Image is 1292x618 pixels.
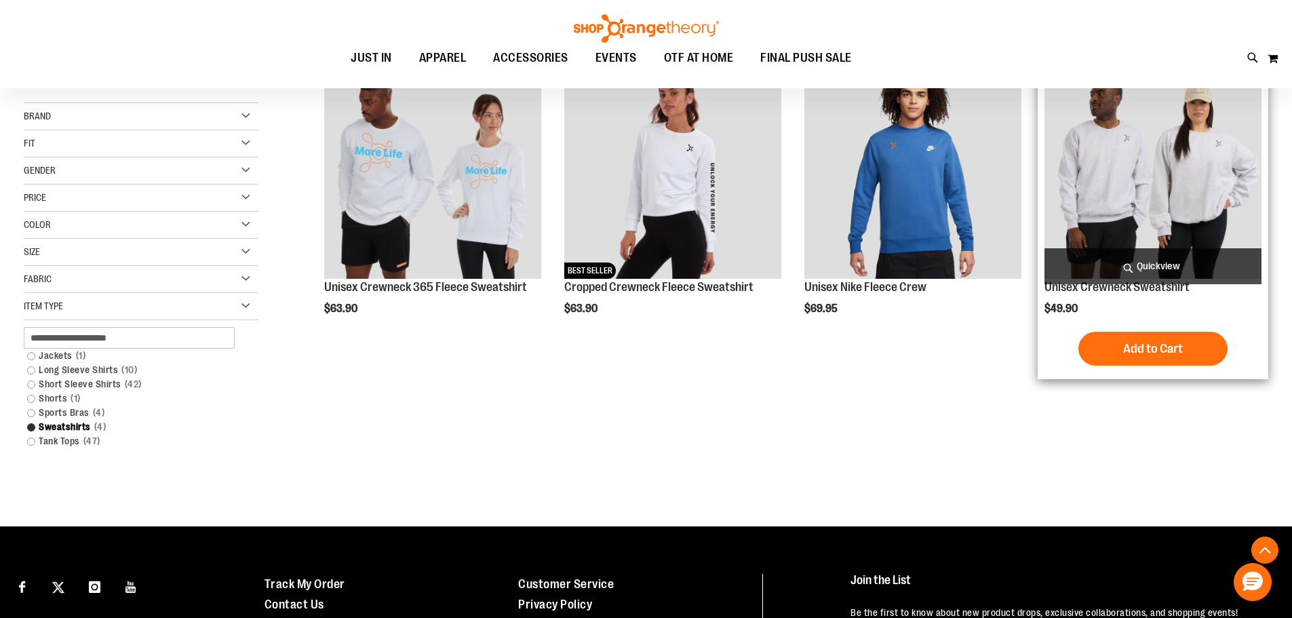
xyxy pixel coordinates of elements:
a: Tank Tops47 [20,434,246,448]
span: $63.90 [564,303,600,315]
a: Visit our Youtube page [119,574,143,598]
a: Unisex Crewneck 365 Fleece SweatshirtNEW [324,62,541,281]
span: FINAL PUSH SALE [760,43,852,73]
a: Customer Service [518,577,614,591]
a: Sweatshirts4 [20,420,246,434]
span: Fabric [24,273,52,284]
span: 4 [91,420,110,434]
span: 1 [73,349,90,363]
a: OTF AT HOME [650,43,747,74]
div: product [798,55,1028,349]
span: 47 [80,434,104,448]
a: APPAREL [406,43,480,73]
span: Gender [24,165,56,176]
span: Size [24,246,40,257]
a: ACCESSORIES [479,43,582,74]
a: Track My Order [265,577,345,591]
span: $63.90 [324,303,359,315]
span: $49.90 [1044,303,1080,315]
span: Fit [24,138,35,149]
button: Back To Top [1251,537,1278,564]
a: Unisex Crewneck Sweatshirt [1044,280,1190,294]
a: OTF Unisex Crewneck Sweatshirt Grey [1044,62,1261,281]
a: Sports Bras4 [20,406,246,420]
span: 4 [90,406,109,420]
img: Cropped Crewneck Fleece Sweatshirt [564,62,781,279]
a: JUST IN [337,43,406,74]
div: product [1038,55,1268,379]
span: OTF AT HOME [664,43,734,73]
div: product [317,55,548,349]
button: Hello, have a question? Let’s chat. [1234,563,1272,601]
span: 42 [121,377,145,391]
span: JUST IN [351,43,392,73]
span: Add to Cart [1123,341,1183,356]
span: BEST SELLER [564,263,616,279]
a: EVENTS [582,43,650,74]
span: Brand [24,111,51,121]
strong: Shopping Options [24,73,258,103]
span: ACCESSORIES [493,43,568,73]
a: Short Sleeve Shirts42 [20,377,246,391]
a: FINAL PUSH SALE [747,43,865,74]
img: Unisex Crewneck 365 Fleece Sweatshirt [324,62,541,279]
button: Add to Cart [1078,332,1228,366]
span: Item Type [24,301,63,311]
h4: Join the List [850,574,1261,599]
img: Twitter [52,581,64,594]
a: Cropped Crewneck Fleece Sweatshirt [564,280,753,294]
a: Jackets1 [20,349,246,363]
a: Contact Us [265,598,324,611]
a: Unisex Crewneck 365 Fleece Sweatshirt [324,280,527,294]
a: Unisex Nike Fleece CrewNEW [804,62,1021,281]
a: Quickview [1044,248,1261,284]
span: APPAREL [419,43,467,73]
a: Cropped Crewneck Fleece SweatshirtNEWBEST SELLER [564,62,781,281]
span: EVENTS [595,43,637,73]
div: product [557,55,788,349]
span: $69.95 [804,303,840,315]
span: Price [24,192,46,203]
a: Privacy Policy [518,598,592,611]
span: 10 [118,363,140,377]
a: Visit our X page [47,574,71,598]
span: 1 [67,391,84,406]
img: Unisex Nike Fleece Crew [804,62,1021,279]
a: Visit our Instagram page [83,574,106,598]
a: Visit our Facebook page [10,574,34,598]
span: Color [24,219,51,230]
img: OTF Unisex Crewneck Sweatshirt Grey [1044,62,1261,279]
img: Shop Orangetheory [572,14,721,43]
a: Shorts1 [20,391,246,406]
a: Unisex Nike Fleece Crew [804,280,926,294]
a: Long Sleeve Shirts10 [20,363,246,377]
